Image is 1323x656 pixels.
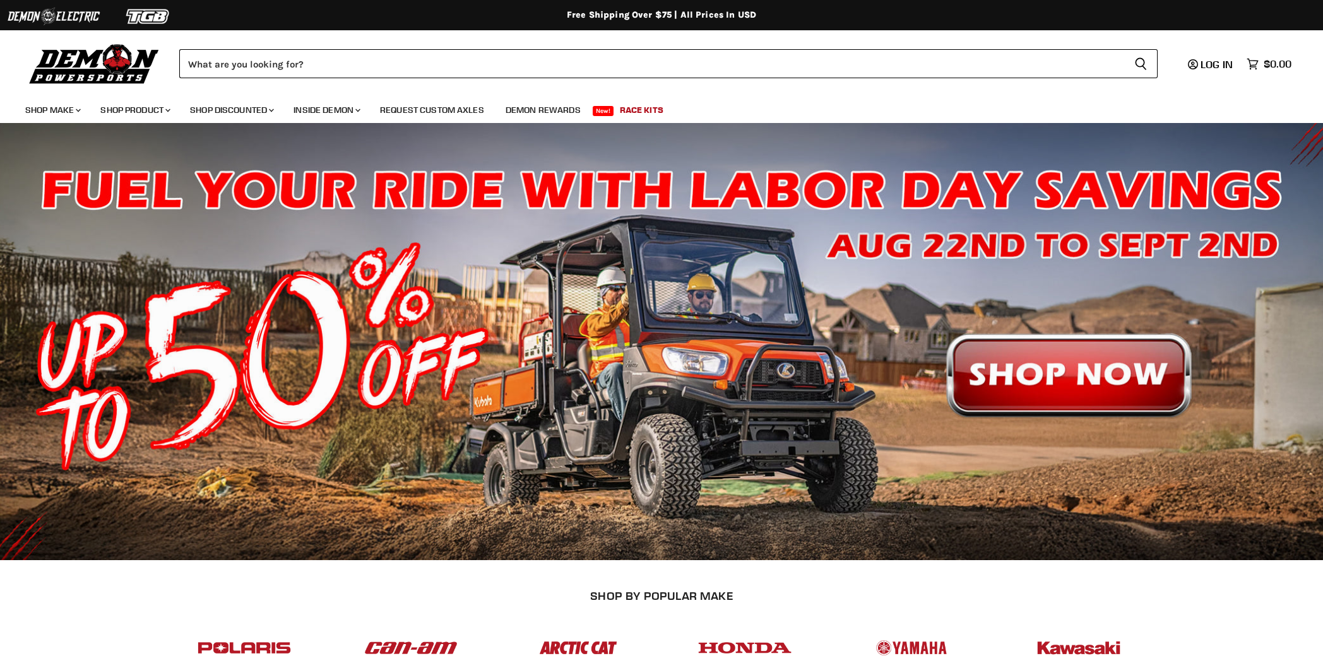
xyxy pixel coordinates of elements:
[181,97,282,123] a: Shop Discounted
[101,4,196,28] img: TGB Logo 2
[179,49,1124,78] input: Search
[496,97,590,123] a: Demon Rewards
[91,97,178,123] a: Shop Product
[1201,58,1233,71] span: Log in
[25,41,163,86] img: Demon Powersports
[157,9,1166,21] div: Free Shipping Over $75 | All Prices In USD
[1264,58,1291,70] span: $0.00
[593,106,614,116] span: New!
[610,97,673,123] a: Race Kits
[1182,59,1240,70] a: Log in
[284,97,368,123] a: Inside Demon
[371,97,494,123] a: Request Custom Axles
[172,589,1151,602] h2: SHOP BY POPULAR MAKE
[6,4,101,28] img: Demon Electric Logo 2
[1124,49,1158,78] button: Search
[179,49,1158,78] form: Product
[16,92,1288,123] ul: Main menu
[16,97,88,123] a: Shop Make
[1240,55,1298,73] a: $0.00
